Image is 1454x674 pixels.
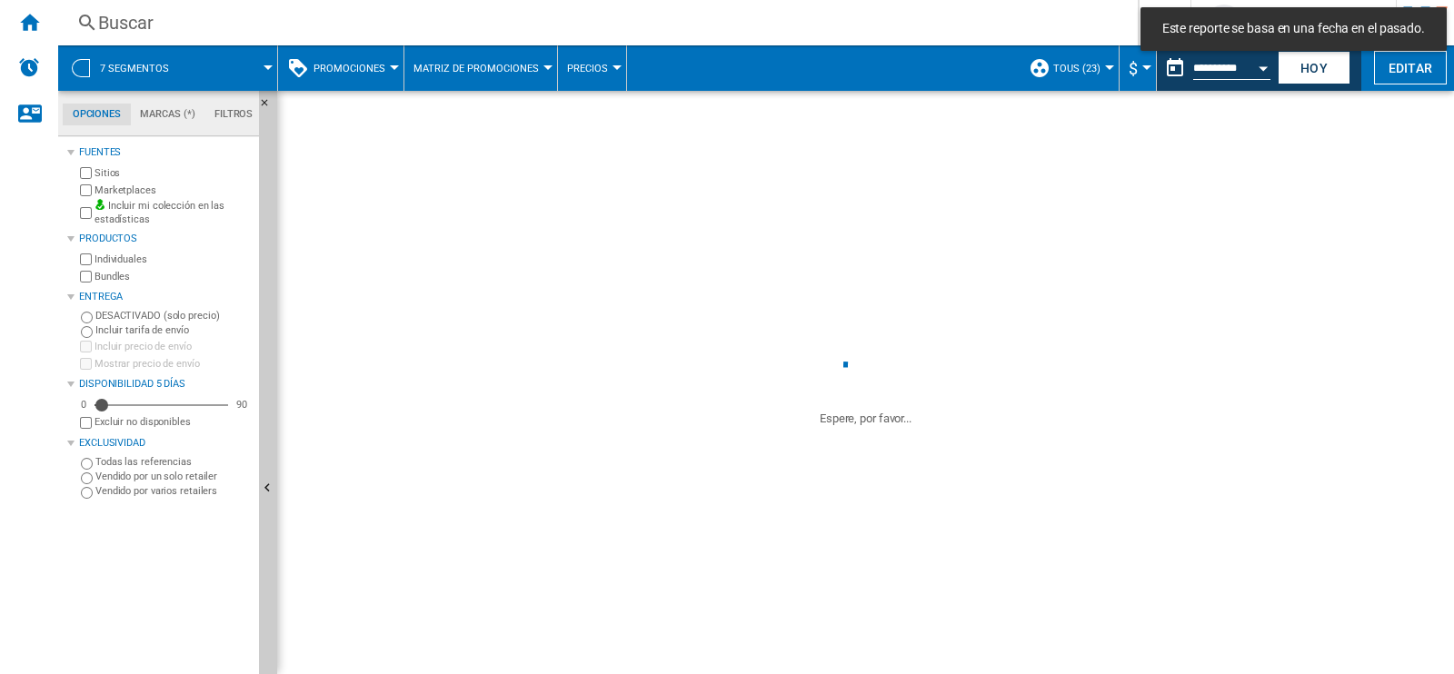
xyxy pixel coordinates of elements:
[76,398,91,411] div: 0
[81,312,93,323] input: DESACTIVADO (solo precio)
[1374,51,1447,84] button: Editar
[413,45,548,91] button: Matriz de promociones
[81,472,93,484] input: Vendido por un solo retailer
[80,167,92,179] input: Sitios
[820,411,911,425] ng-transclude: Espere, por favor...
[314,63,385,74] span: Promociones
[80,271,92,282] input: Bundles
[81,326,93,338] input: Incluir tarifa de envío
[1157,50,1193,86] button: md-calendar
[80,202,92,224] input: Incluir mi colección en las estadísticas
[95,183,252,197] label: Marketplaces
[98,10,1090,35] div: Buscar
[1053,45,1110,91] button: TOUS (23)
[567,63,608,74] span: Precios
[81,487,93,499] input: Vendido por varios retailers
[79,290,252,304] div: Entrega
[79,436,252,451] div: Exclusividad
[95,455,252,469] label: Todas las referencias
[95,253,252,266] label: Individuales
[81,458,93,470] input: Todas las referencias
[95,270,252,283] label: Bundles
[95,309,252,322] label: DESACTIVADO (solo precio)
[79,377,252,392] div: Disponibilidad 5 Días
[1053,63,1100,74] span: TOUS (23)
[79,145,252,160] div: Fuentes
[80,253,92,265] input: Individuales
[131,104,205,125] md-tab-item: Marcas (*)
[80,417,92,429] input: Mostrar precio de envío
[1157,20,1430,38] span: Este reporte se basa en una fecha en el pasado.
[95,199,252,227] label: Incluir mi colección en las estadísticas
[79,232,252,246] div: Productos
[18,56,40,78] img: alerts-logo.svg
[95,199,105,210] img: mysite-bg-18x18.png
[80,341,92,352] input: Incluir precio de envío
[1278,51,1350,84] button: Hoy
[100,45,187,91] button: 7 segmentos
[259,91,281,124] button: Ocultar
[95,340,252,353] label: Incluir precio de envío
[567,45,617,91] button: Precios
[287,45,394,91] div: Promociones
[1247,49,1280,82] button: Open calendar
[80,358,92,370] input: Mostrar precio de envío
[95,415,252,429] label: Excluir no disponibles
[80,184,92,196] input: Marketplaces
[1120,45,1157,91] md-menu: Currency
[1129,59,1138,78] span: $
[1029,45,1110,91] div: TOUS (23)
[314,45,394,91] button: Promociones
[63,104,131,125] md-tab-item: Opciones
[204,104,263,125] md-tab-item: Filtros
[95,470,252,483] label: Vendido por un solo retailer
[95,357,252,371] label: Mostrar precio de envío
[95,484,252,498] label: Vendido por varios retailers
[413,63,539,74] span: Matriz de promociones
[95,396,228,414] md-slider: Disponibilidad
[95,166,252,180] label: Sitios
[100,63,169,74] span: 7 segmentos
[95,323,252,337] label: Incluir tarifa de envío
[67,45,268,91] div: 7 segmentos
[232,398,252,411] div: 90
[1157,45,1274,91] div: Este reporte se basa en una fecha en el pasado.
[1129,45,1147,91] button: $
